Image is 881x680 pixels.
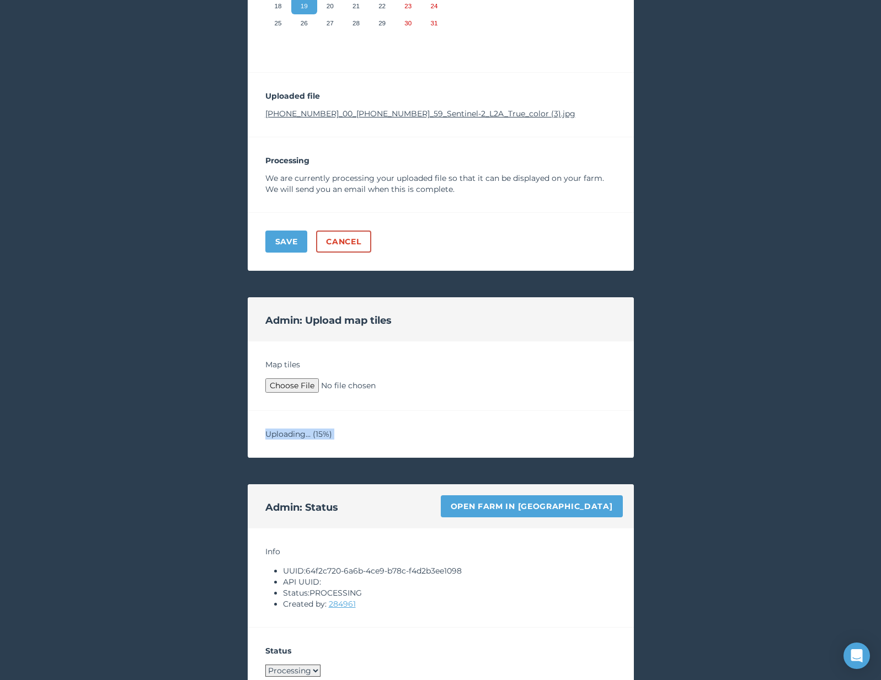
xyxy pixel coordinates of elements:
[248,411,634,458] div: Uploading... ( 15 %)
[275,2,282,9] abbr: 18 August 2025
[283,576,616,587] li: API UUID:
[265,546,616,557] h4: Info
[404,19,412,26] abbr: 30 August 2025
[265,173,616,195] p: We are currently processing your uploaded file so that it can be displayed on your farm. We will ...
[265,155,616,166] p: Processing
[327,2,334,9] abbr: 20 August 2025
[430,19,437,26] abbr: 31 August 2025
[301,2,308,9] abbr: 19 August 2025
[265,109,575,119] a: [PHONE_NUMBER]_00_[PHONE_NUMBER]_59_Sentinel-2_L2A_True_color (3).jpg
[327,19,334,26] abbr: 27 August 2025
[441,495,623,517] a: Open farm in [GEOGRAPHIC_DATA]
[265,500,338,515] h2: Admin: Status
[329,599,356,609] a: 284961
[265,313,392,328] h2: Admin: Upload map tiles
[301,19,308,26] abbr: 26 August 2025
[275,19,282,26] abbr: 25 August 2025
[265,645,616,656] h4: Status
[430,2,437,9] abbr: 24 August 2025
[843,642,870,669] div: Open Intercom Messenger
[343,14,369,32] button: 28 August 2025
[265,359,616,370] h4: Map tiles
[317,14,343,32] button: 27 August 2025
[265,14,291,32] button: 25 August 2025
[283,565,616,576] li: UUID: 64f2c720-6a6b-4ce9-b78c-f4d2b3ee1098
[316,231,371,253] a: Cancel
[369,14,395,32] button: 29 August 2025
[283,598,616,609] li: Created by:
[353,2,360,9] abbr: 21 August 2025
[265,90,616,101] p: Uploaded file
[265,231,308,253] button: Save
[353,19,360,26] abbr: 28 August 2025
[378,19,386,26] abbr: 29 August 2025
[283,587,616,598] li: Status: PROCESSING
[291,14,317,32] button: 26 August 2025
[395,14,421,32] button: 30 August 2025
[404,2,412,9] abbr: 23 August 2025
[421,14,447,32] button: 31 August 2025
[378,2,386,9] abbr: 22 August 2025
